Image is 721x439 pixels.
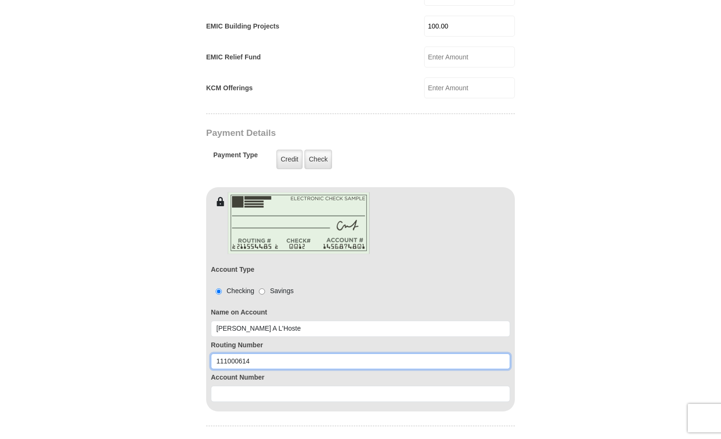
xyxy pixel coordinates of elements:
[211,286,294,296] div: Checking Savings
[424,16,515,37] input: Enter Amount
[206,128,448,139] h3: Payment Details
[228,192,370,254] img: check-en.png
[211,340,510,350] label: Routing Number
[211,307,510,317] label: Name on Account
[213,151,258,164] h5: Payment Type
[424,47,515,67] input: Enter Amount
[276,150,303,169] label: Credit
[211,372,510,382] label: Account Number
[424,77,515,98] input: Enter Amount
[304,150,332,169] label: Check
[206,83,253,93] label: KCM Offerings
[206,21,279,31] label: EMIC Building Projects
[206,52,261,62] label: EMIC Relief Fund
[211,265,255,275] label: Account Type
